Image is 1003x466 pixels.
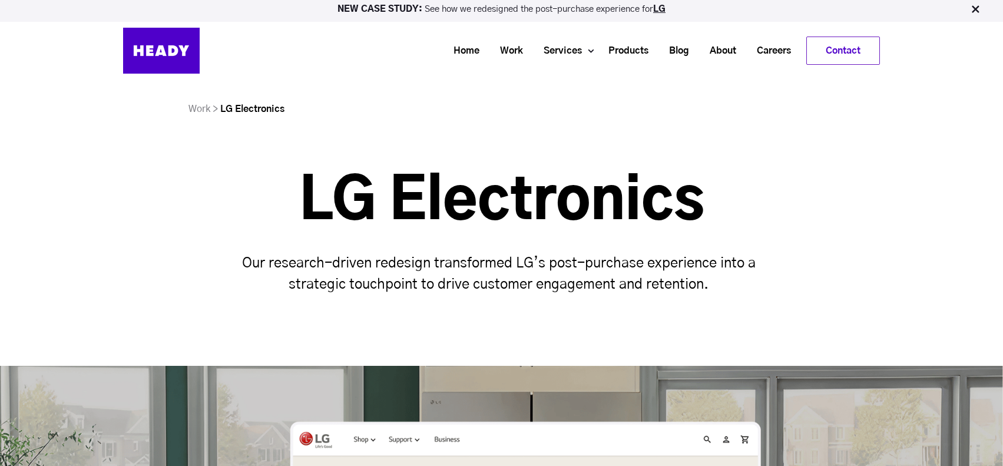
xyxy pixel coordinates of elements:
a: Home [439,40,485,62]
strong: NEW CASE STUDY: [337,5,425,14]
a: About [695,40,742,62]
p: Our research-driven redesign transformed LG’s post-purchase experience into a strategic touchpoin... [221,253,782,295]
img: Heady_Logo_Web-01 (1) [123,28,200,74]
h1: LG Electronics [221,174,782,230]
a: Products [594,40,654,62]
a: Blog [654,40,695,62]
a: LG [653,5,666,14]
li: LG Electronics [220,100,284,118]
div: Navigation Menu [211,37,880,65]
a: Contact [807,37,879,64]
a: Careers [742,40,797,62]
img: Close Bar [969,4,981,15]
p: See how we redesigned the post-purchase experience for [5,5,998,14]
a: Work [485,40,529,62]
a: Services [529,40,588,62]
a: Work > [188,104,218,114]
